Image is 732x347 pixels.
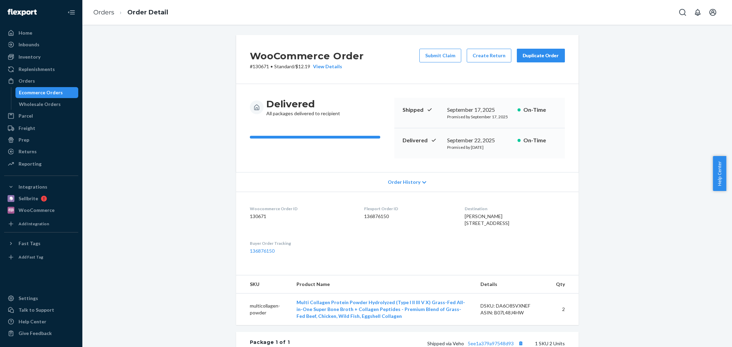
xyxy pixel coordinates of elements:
div: Parcel [19,112,33,119]
td: multicollagen-powder [236,294,291,325]
p: Promised by [DATE] [447,144,512,150]
p: Delivered [403,136,442,144]
th: SKU [236,275,291,294]
a: 136876150 [250,248,275,254]
a: Reporting [4,158,78,169]
a: Ecommerce Orders [15,87,79,98]
div: Sellbrite [19,195,38,202]
div: All packages delivered to recipient [266,98,340,117]
p: Promised by September 17, 2025 [447,114,512,120]
div: September 22, 2025 [447,136,512,144]
a: Replenishments [4,64,78,75]
a: Inventory [4,51,78,62]
a: WooCommerce [4,205,78,216]
div: Integrations [19,183,47,190]
div: WooCommerce [19,207,55,214]
a: Multi Collagen Protein Powder Hydrolyzed (Type I II III V X) Grass-Fed All-in-One Super Bone Brot... [297,299,465,319]
div: Reporting [19,160,42,167]
button: Open account menu [706,5,720,19]
dd: 130671 [250,213,353,220]
div: Inbounds [19,41,39,48]
span: [PERSON_NAME] [STREET_ADDRESS] [465,213,509,226]
a: Add Fast Tag [4,252,78,263]
button: Give Feedback [4,328,78,339]
p: # 130671 / $12.19 [250,63,364,70]
a: Settings [4,293,78,304]
button: Help Center [713,156,726,191]
td: 2 [550,294,578,325]
div: Fast Tags [19,240,40,247]
a: Inbounds [4,39,78,50]
span: • [270,63,273,69]
a: Order Detail [127,9,168,16]
dt: Flexport Order ID [364,206,454,212]
a: Talk to Support [4,304,78,315]
th: Details [475,275,550,294]
div: Add Fast Tag [19,254,43,260]
th: Product Name [291,275,475,294]
p: On-Time [523,136,557,144]
a: Wholesale Orders [15,99,79,110]
a: 5ee1a379a97548d93 [468,340,514,346]
button: Fast Tags [4,238,78,249]
a: Home [4,27,78,38]
div: Duplicate Order [523,52,559,59]
dt: Buyer Order Tracking [250,240,353,246]
p: Shipped [403,106,442,114]
div: Talk to Support [19,307,54,313]
th: Qty [550,275,578,294]
ol: breadcrumbs [88,2,174,23]
dd: 136876150 [364,213,454,220]
div: Returns [19,148,37,155]
div: DSKU: DA6O8SVXNEF [480,302,545,309]
div: September 17, 2025 [447,106,512,114]
div: Give Feedback [19,330,52,337]
button: Integrations [4,181,78,192]
a: Freight [4,123,78,134]
a: Add Integration [4,218,78,229]
a: Returns [4,146,78,157]
dt: Destination [465,206,565,212]
h3: Delivered [266,98,340,110]
a: Help Center [4,316,78,327]
p: On-Time [523,106,557,114]
div: Ecommerce Orders [19,89,63,96]
div: ASIN: B07L48J4HW [480,309,545,316]
button: Open notifications [691,5,705,19]
div: Add Integration [19,221,49,227]
div: Replenishments [19,66,55,73]
div: Settings [19,295,38,302]
div: Help Center [19,318,46,325]
span: Shipped via Veho [427,340,525,346]
button: View Details [310,63,342,70]
dt: Woocommerce Order ID [250,206,353,212]
a: Prep [4,134,78,145]
button: Open Search Box [676,5,689,19]
a: Parcel [4,110,78,121]
div: Prep [19,136,29,143]
span: Order History [388,179,420,186]
div: Wholesale Orders [19,101,61,108]
button: Create Return [467,49,511,62]
div: Home [19,29,32,36]
a: Sellbrite [4,193,78,204]
button: Close Navigation [65,5,78,19]
span: Standard [274,63,294,69]
h2: WooCommerce Order [250,49,364,63]
button: Submit Claim [419,49,461,62]
div: Inventory [19,53,40,60]
div: Orders [19,77,35,84]
button: Duplicate Order [517,49,565,62]
a: Orders [93,9,114,16]
img: Flexport logo [8,9,37,16]
div: Freight [19,125,35,132]
a: Orders [4,75,78,86]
